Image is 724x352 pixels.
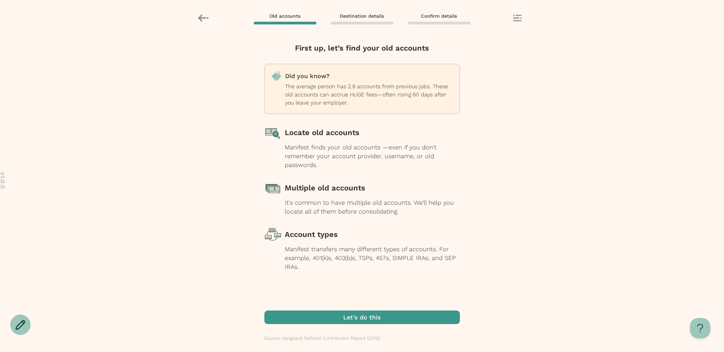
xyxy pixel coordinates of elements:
div: Manifest finds your old accounts —even if you don't remember your account provider, username, or ... [285,143,460,169]
span: The average person has 2.8 accounts from previous jobs. These old accounts can accrue HUGE fees—o... [285,83,448,106]
p: Source: Vanguard Defined Contribution Report (2019) [264,334,380,342]
div: It's common to have multiple old accounts. We'll help you locate all of them before consolidating. [285,198,460,216]
span: Destination details [340,13,384,19]
iframe: Help Scout Beacon - Open [690,318,710,338]
span: Confirm details [421,13,457,19]
div: Account types [285,226,460,243]
span: Old accounts [270,13,300,19]
button: Let's do this [264,311,460,324]
div: Multiple old accounts [285,180,460,197]
div: Manifest transfers many different types of accounts. For example, 401(k)s, 403(b)s, TSPs, 457s, S... [285,245,460,271]
p: Did you know? [285,71,453,81]
h4: First up, let’s find your old accounts [264,43,460,54]
div: Locate old accounts [285,124,460,141]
